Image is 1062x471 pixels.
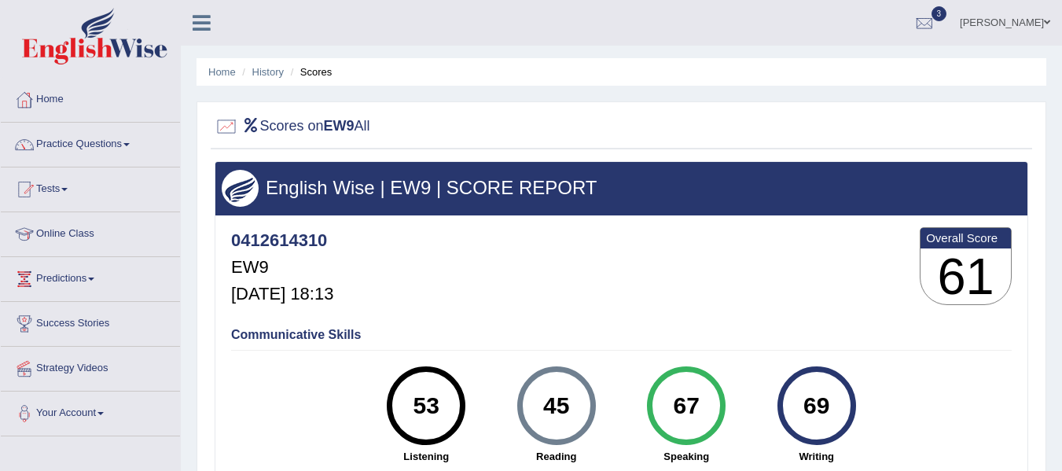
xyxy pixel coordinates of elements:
[658,373,715,439] div: 67
[1,123,180,162] a: Practice Questions
[1,302,180,341] a: Success Stories
[1,347,180,386] a: Strategy Videos
[499,449,614,464] strong: Reading
[1,392,180,431] a: Your Account
[788,373,845,439] div: 69
[369,449,484,464] strong: Listening
[398,373,455,439] div: 53
[287,64,333,79] li: Scores
[231,258,333,277] h5: EW9
[921,248,1011,305] h3: 61
[324,118,355,134] b: EW9
[932,6,947,21] span: 3
[222,178,1021,198] h3: English Wise | EW9 | SCORE REPORT
[231,285,333,304] h5: [DATE] 18:13
[630,449,744,464] strong: Speaking
[527,373,585,439] div: 45
[231,328,1012,342] h4: Communicative Skills
[759,449,874,464] strong: Writing
[926,231,1005,245] b: Overall Score
[208,66,236,78] a: Home
[215,115,370,138] h2: Scores on All
[1,257,180,296] a: Predictions
[252,66,284,78] a: History
[1,212,180,252] a: Online Class
[222,170,259,207] img: wings.png
[1,78,180,117] a: Home
[1,167,180,207] a: Tests
[231,231,333,250] h4: 0412614310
